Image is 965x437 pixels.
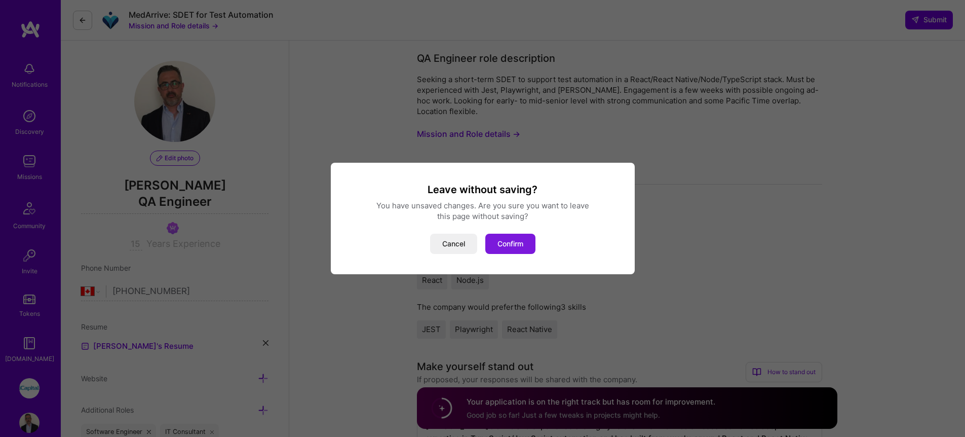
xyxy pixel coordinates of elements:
h3: Leave without saving? [343,183,623,196]
div: modal [331,163,635,274]
div: You have unsaved changes. Are you sure you want to leave [343,200,623,211]
button: Cancel [430,234,477,254]
button: Confirm [485,234,535,254]
div: this page without saving? [343,211,623,222]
